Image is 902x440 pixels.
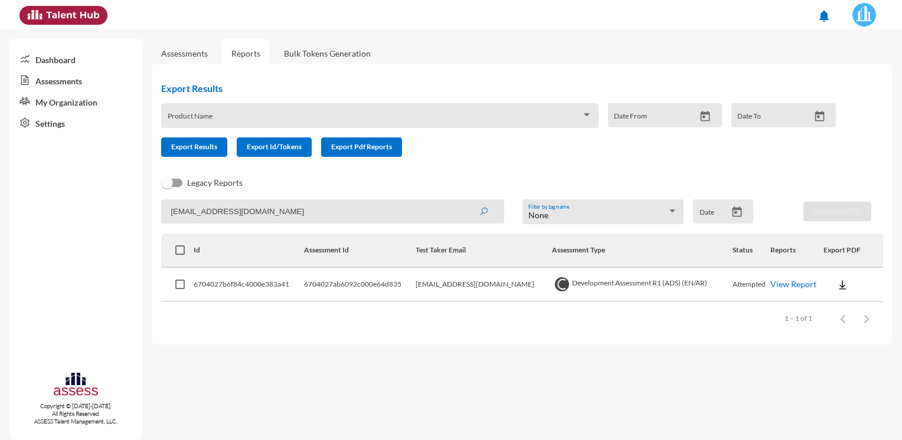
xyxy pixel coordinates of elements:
th: Assessment Type [552,234,733,268]
th: Test Taker Email [416,234,552,268]
td: Attempted [733,268,770,302]
div: 1 – 1 of 1 [785,314,812,323]
a: Assessments [161,48,208,58]
mat-icon: notifications [817,9,831,23]
a: Dashboard [9,48,142,70]
p: Copyright © [DATE]-[DATE]. All Rights Reserved. ASSESS Talent Management, LLC. [9,402,142,425]
a: Reports [222,39,270,68]
td: [EMAIL_ADDRESS][DOMAIN_NAME] [416,268,552,302]
td: 6704027b6f84c4000e383a41 [194,268,303,302]
a: Settings [9,112,142,133]
button: Previous page [831,307,855,330]
button: Open calendar [809,110,830,123]
button: Open calendar [727,206,747,218]
button: Export Id/Tokens [237,137,312,157]
th: Id [194,234,303,268]
span: Legacy Reports [187,176,243,190]
button: Next page [855,307,878,330]
span: Export Id/Tokens [247,142,302,151]
td: Development Assessment R1 (ADS) (EN/AR) [552,268,733,302]
a: View Report [770,279,816,289]
button: Export Pdf Reports [321,137,402,157]
a: My Organization [9,91,142,112]
mat-paginator: Select page [161,302,883,335]
th: Reports [770,234,823,268]
th: Status [733,234,770,268]
span: Download PDF [813,206,861,215]
a: Assessments [9,70,142,91]
a: Bulk Tokens Generation [274,39,380,68]
img: assesscompany-logo.png [53,371,99,400]
th: Export PDF [823,234,883,268]
span: None [528,210,548,220]
button: Open calendar [695,110,715,123]
input: Search by name, token, assessment type, etc. [161,199,504,224]
h2: Export Results [161,83,845,94]
th: Assessment Id [304,234,416,268]
td: 6704027ab6092c000e64d835 [304,268,416,302]
button: Export Results [161,137,227,157]
span: Export Pdf Reports [331,142,392,151]
span: Export Results [171,142,217,151]
button: Download PDF [803,202,871,221]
